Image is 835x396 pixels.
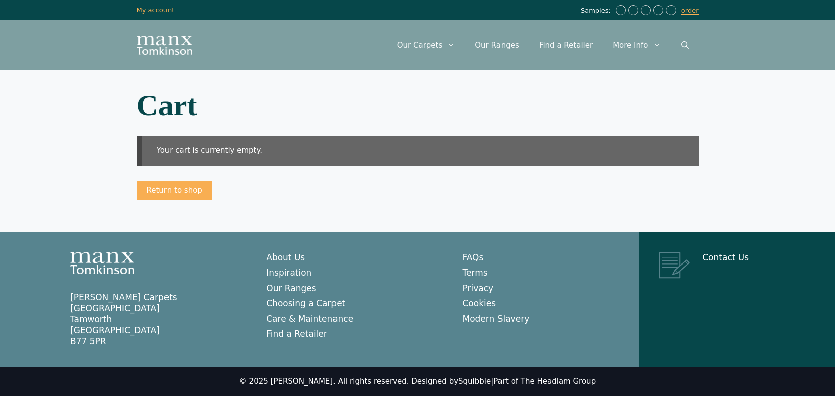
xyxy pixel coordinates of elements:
a: Terms [463,268,488,278]
img: Manx Tomkinson Logo [70,252,134,274]
a: Our Ranges [266,283,316,293]
a: Our Ranges [465,30,529,60]
a: Choosing a Carpet [266,298,345,308]
span: Samples: [581,7,613,15]
a: Care & Maintenance [266,314,353,324]
div: © 2025 [PERSON_NAME]. All rights reserved. Designed by | [239,377,596,387]
a: More Info [603,30,671,60]
a: Cookies [463,298,496,308]
a: Modern Slavery [463,314,530,324]
a: Privacy [463,283,494,293]
a: Contact Us [702,252,749,262]
a: Find a Retailer [529,30,603,60]
p: [PERSON_NAME] Carpets [GEOGRAPHIC_DATA] Tamworth [GEOGRAPHIC_DATA] B77 5PR [70,292,246,347]
a: Return to shop [137,181,212,201]
a: FAQs [463,252,484,262]
a: order [681,7,699,15]
a: My account [137,6,175,14]
a: Find a Retailer [266,329,327,339]
img: Manx Tomkinson [137,36,192,55]
a: Inspiration [266,268,311,278]
div: Your cart is currently empty. [137,136,699,166]
a: Part of The Headlam Group [493,377,596,386]
a: Open Search Bar [671,30,699,60]
h1: Cart [137,90,699,120]
nav: Primary [387,30,699,60]
a: About Us [266,252,305,262]
a: Our Carpets [387,30,465,60]
a: Squibble [458,377,491,386]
